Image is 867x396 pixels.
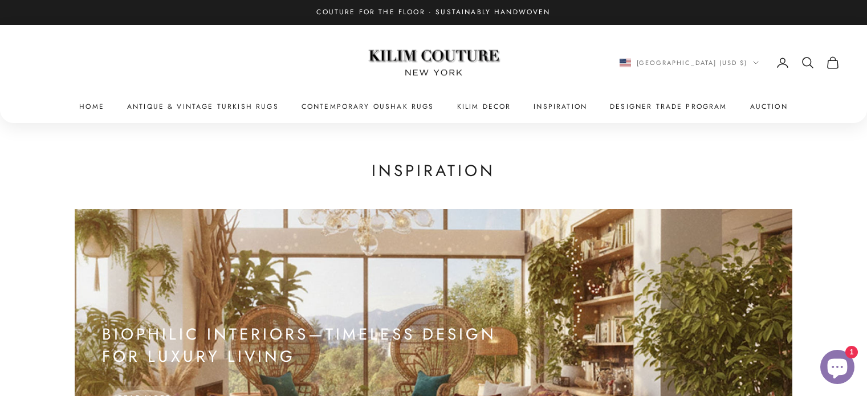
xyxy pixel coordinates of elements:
[620,56,840,70] nav: Secondary navigation
[302,101,434,112] a: Contemporary Oushak Rugs
[372,160,495,182] h1: Inspiration
[817,350,858,387] inbox-online-store-chat: Shopify online store chat
[79,101,104,112] a: Home
[316,7,550,18] p: Couture for the Floor · Sustainably Handwoven
[637,58,748,68] span: [GEOGRAPHIC_DATA] (USD $)
[27,101,840,112] nav: Primary navigation
[127,101,279,112] a: Antique & Vintage Turkish Rugs
[457,101,511,112] summary: Kilim Decor
[610,101,727,112] a: Designer Trade Program
[534,101,587,112] a: Inspiration
[102,323,540,368] h2: Biophilic Interiors—Timeless Design for Luxury Living
[750,101,788,112] a: Auction
[620,58,759,68] button: Change country or currency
